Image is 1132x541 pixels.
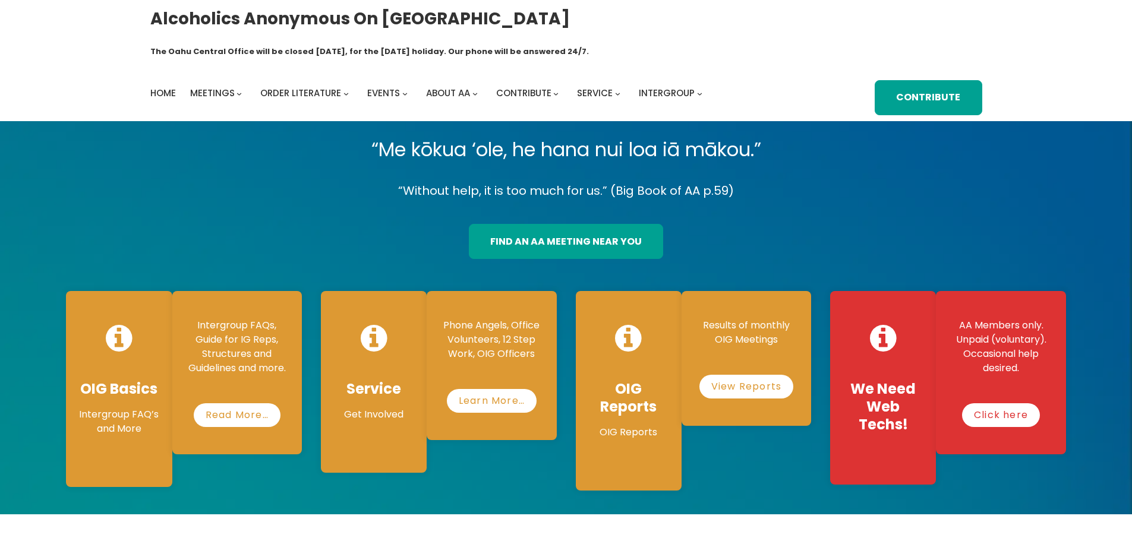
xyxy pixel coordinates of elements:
[150,85,176,102] a: Home
[426,87,470,99] span: About AA
[639,87,695,99] span: Intergroup
[948,318,1054,375] p: AA Members only. Unpaid (voluntary). Occasional help desired.
[496,85,551,102] a: Contribute
[190,87,235,99] span: Meetings
[194,403,280,427] a: Read More…
[333,407,415,422] p: Get Involved
[447,389,537,413] a: Learn More…
[333,380,415,398] h4: Service
[472,91,478,96] button: About AA submenu
[367,85,400,102] a: Events
[553,91,559,96] button: Contribute submenu
[150,87,176,99] span: Home
[150,4,570,33] a: Alcoholics Anonymous on [GEOGRAPHIC_DATA]
[56,181,1076,201] p: “Without help, it is too much for us.” (Big Book of AA p.59)
[588,425,670,439] p: OIG Reports
[56,133,1076,166] p: “Me kōkua ‘ole, he hana nui loa iā mākou.”
[426,85,470,102] a: About AA
[496,87,551,99] span: Contribute
[842,380,924,434] h4: We Need Web Techs!
[150,46,589,58] h1: The Oahu Central Office will be closed [DATE], for the [DATE] holiday. Our phone will be answered...
[78,380,160,398] h4: OIG Basics
[439,318,544,361] p: Phone Angels, Office Volunteers, 12 Step Work, OIG Officers
[260,87,341,99] span: Order Literature
[699,375,793,398] a: View Reports
[697,91,702,96] button: Intergroup submenu
[190,85,235,102] a: Meetings
[150,85,707,102] nav: Intergroup
[343,91,349,96] button: Order Literature submenu
[469,224,663,259] a: find an aa meeting near you
[962,403,1040,427] a: Click here
[402,91,408,96] button: Events submenu
[588,380,670,416] h4: OIG Reports
[639,85,695,102] a: Intergroup
[615,91,620,96] button: Service submenu
[367,87,400,99] span: Events
[237,91,242,96] button: Meetings submenu
[78,407,160,436] p: Intergroup FAQ’s and More
[577,85,613,102] a: Service
[693,318,799,347] p: Results of monthly OIG Meetings
[577,87,613,99] span: Service
[875,80,982,115] a: Contribute
[184,318,290,375] p: Intergroup FAQs, Guide for IG Reps, Structures and Guidelines and more.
